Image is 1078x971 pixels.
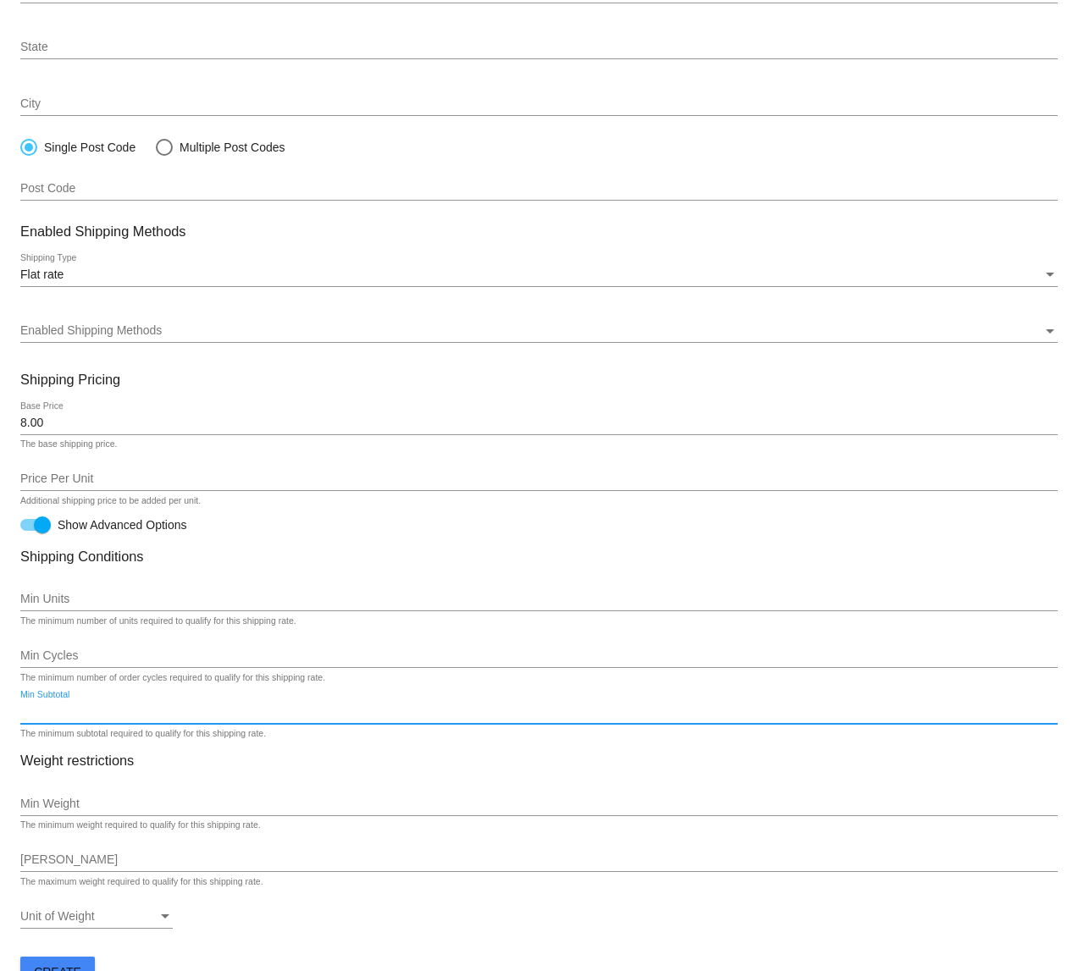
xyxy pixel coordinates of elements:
[20,649,1058,663] input: Min Cycles
[173,141,285,154] div: Multiple Post Codes
[20,549,1058,565] h3: Shipping Conditions
[20,616,296,626] div: The minimum number of units required to qualify for this shipping rate.
[20,472,1058,486] input: Price Per Unit
[20,268,64,281] span: Flat rate
[20,910,173,924] mat-select: Unit of Weight
[20,417,1058,430] input: Base Price
[20,909,95,923] span: Unit of Weight
[58,516,187,533] span: Show Advanced Options
[20,705,1058,719] input: Min Subtotal
[20,323,162,337] span: Enabled Shipping Methods
[20,439,117,450] div: The base shipping price.
[20,877,263,887] div: The maximum weight required to qualify for this shipping rate.
[20,372,1058,388] h3: Shipping Pricing
[20,41,1058,54] input: State
[20,223,1058,240] h3: Enabled Shipping Methods
[20,820,261,830] div: The minimum weight required to qualify for this shipping rate.
[20,673,325,683] div: The minimum number of order cycles required to qualify for this shipping rate.
[20,97,1058,111] input: City
[20,729,266,739] div: The minimum subtotal required to qualify for this shipping rate.
[20,593,1058,606] input: Min Units
[20,324,1058,338] mat-select: Enabled Shipping Methods
[20,853,1058,867] input: Max Weight
[37,141,135,154] div: Single Post Code
[20,182,1058,196] input: Post Code
[20,753,1058,769] h3: Weight restrictions
[20,496,201,506] div: Additional shipping price to be added per unit.
[20,797,1058,811] input: Min Weight
[20,268,1058,282] mat-select: Shipping Type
